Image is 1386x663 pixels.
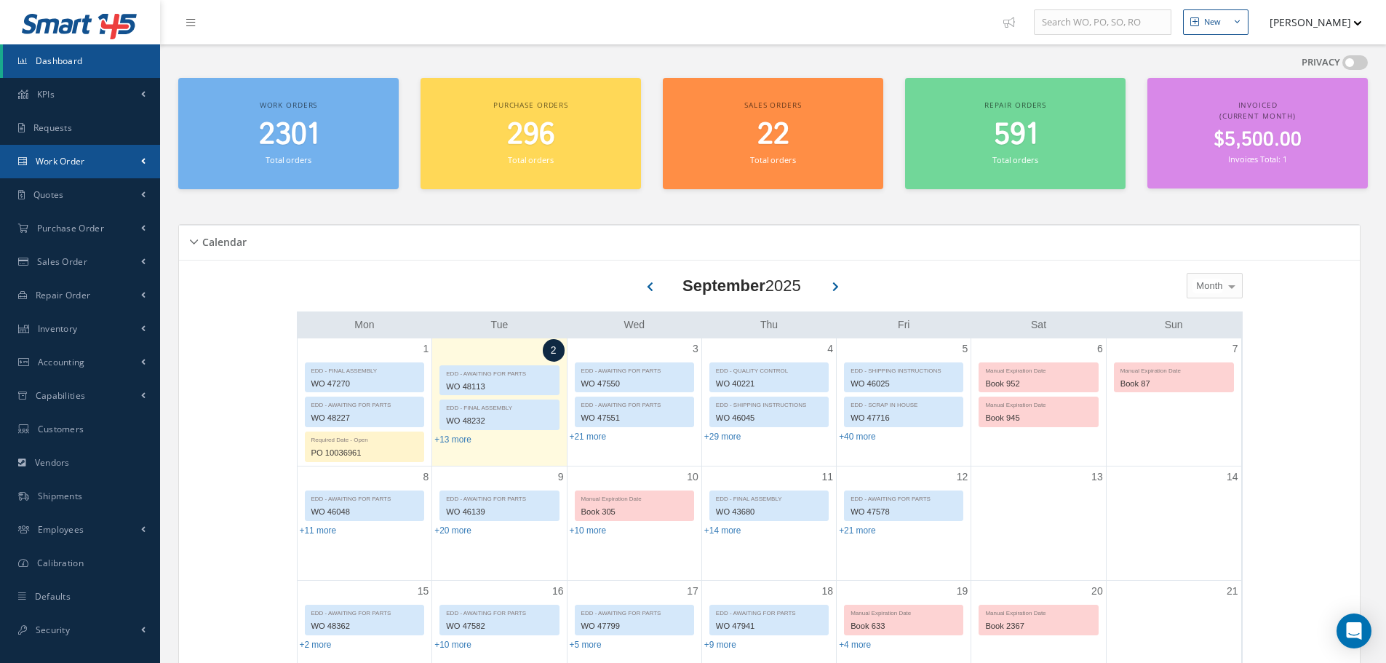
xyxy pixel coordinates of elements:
[421,78,641,189] a: Purchase orders 296 Total orders
[701,338,836,467] td: September 4, 2025
[845,363,963,376] div: EDD - SHIPPING INSTRUCTIONS
[684,581,701,602] a: September 17, 2025
[845,410,963,426] div: WO 47716
[306,606,424,618] div: EDD - AWAITING FOR PARTS
[954,467,971,488] a: September 12, 2025
[979,363,1097,376] div: Manual Expiration Date
[37,255,87,268] span: Sales Order
[36,155,85,167] span: Work Order
[819,581,837,602] a: September 18, 2025
[575,376,693,392] div: WO 47550
[845,376,963,392] div: WO 46025
[1337,614,1371,648] div: Open Intercom Messenger
[1214,126,1302,154] span: $5,500.00
[37,222,104,234] span: Purchase Order
[837,338,971,467] td: September 5, 2025
[979,376,1097,392] div: Book 952
[992,154,1037,165] small: Total orders
[488,316,511,334] a: Tuesday
[555,467,567,488] a: September 9, 2025
[1115,376,1233,392] div: Book 87
[38,423,84,435] span: Customers
[1224,467,1241,488] a: September 14, 2025
[710,491,828,504] div: EDD - FINAL ASSEMBLY
[415,581,432,602] a: September 15, 2025
[306,363,424,376] div: EDD - FINAL ASSEMBLY
[575,491,693,504] div: Manual Expiration Date
[440,618,558,635] div: WO 47582
[710,376,828,392] div: WO 40221
[1256,8,1362,36] button: [PERSON_NAME]
[440,378,558,395] div: WO 48113
[440,606,558,618] div: EDD - AWAITING FOR PARTS
[493,100,568,110] span: Purchase orders
[905,78,1126,189] a: Repair orders 591 Total orders
[704,432,741,442] a: Show 29 more events
[1028,316,1049,334] a: Saturday
[663,78,883,189] a: Sales orders 22 Total orders
[36,55,83,67] span: Dashboard
[1088,581,1106,602] a: September 20, 2025
[37,557,84,569] span: Calibration
[979,606,1097,618] div: Manual Expiration Date
[895,316,912,334] a: Friday
[570,640,602,650] a: Show 5 more events
[710,504,828,520] div: WO 43680
[757,316,781,334] a: Thursday
[508,154,553,165] small: Total orders
[298,338,432,467] td: September 1, 2025
[35,590,71,603] span: Defaults
[440,413,558,429] div: WO 48232
[704,525,741,536] a: Show 14 more events
[36,389,86,402] span: Capabilities
[420,338,431,360] a: September 1, 2025
[1219,111,1296,121] span: (Current Month)
[575,410,693,426] div: WO 47551
[306,491,424,504] div: EDD - AWAITING FOR PARTS
[690,338,701,360] a: September 3, 2025
[178,78,399,189] a: Work orders 2301 Total orders
[979,397,1097,410] div: Manual Expiration Date
[38,490,83,502] span: Shipments
[744,100,801,110] span: Sales orders
[1228,154,1286,164] small: Invoices Total: 1
[837,466,971,581] td: September 12, 2025
[434,434,471,445] a: Show 13 more events
[1238,100,1278,110] span: Invoiced
[3,44,160,78] a: Dashboard
[38,523,84,536] span: Employees
[845,397,963,410] div: EDD - SCRAP IN HOUSE
[845,618,963,635] div: Book 633
[38,322,78,335] span: Inventory
[306,618,424,635] div: WO 48362
[824,338,836,360] a: September 4, 2025
[971,466,1106,581] td: September 13, 2025
[750,154,795,165] small: Total orders
[1147,78,1368,188] a: Invoiced (Current Month) $5,500.00 Invoices Total: 1
[1115,363,1233,376] div: Manual Expiration Date
[440,491,558,504] div: EDD - AWAITING FOR PARTS
[33,122,72,134] span: Requests
[434,525,471,536] a: Show 20 more events
[1230,338,1241,360] a: September 7, 2025
[198,231,247,249] h5: Calendar
[567,466,701,581] td: September 10, 2025
[549,581,567,602] a: September 16, 2025
[701,466,836,581] td: September 11, 2025
[984,100,1046,110] span: Repair orders
[1088,467,1106,488] a: September 13, 2025
[37,88,55,100] span: KPIs
[1106,466,1240,581] td: September 14, 2025
[570,525,607,536] a: Show 10 more events
[434,640,471,650] a: Show 10 more events
[1094,338,1106,360] a: September 6, 2025
[432,338,567,467] td: September 2, 2025
[960,338,971,360] a: September 5, 2025
[710,618,828,635] div: WO 47941
[839,432,876,442] a: Show 40 more events
[306,432,424,445] div: Required Date - Open
[567,338,701,467] td: September 3, 2025
[575,504,693,520] div: Book 305
[575,606,693,618] div: EDD - AWAITING FOR PARTS
[682,274,801,298] div: 2025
